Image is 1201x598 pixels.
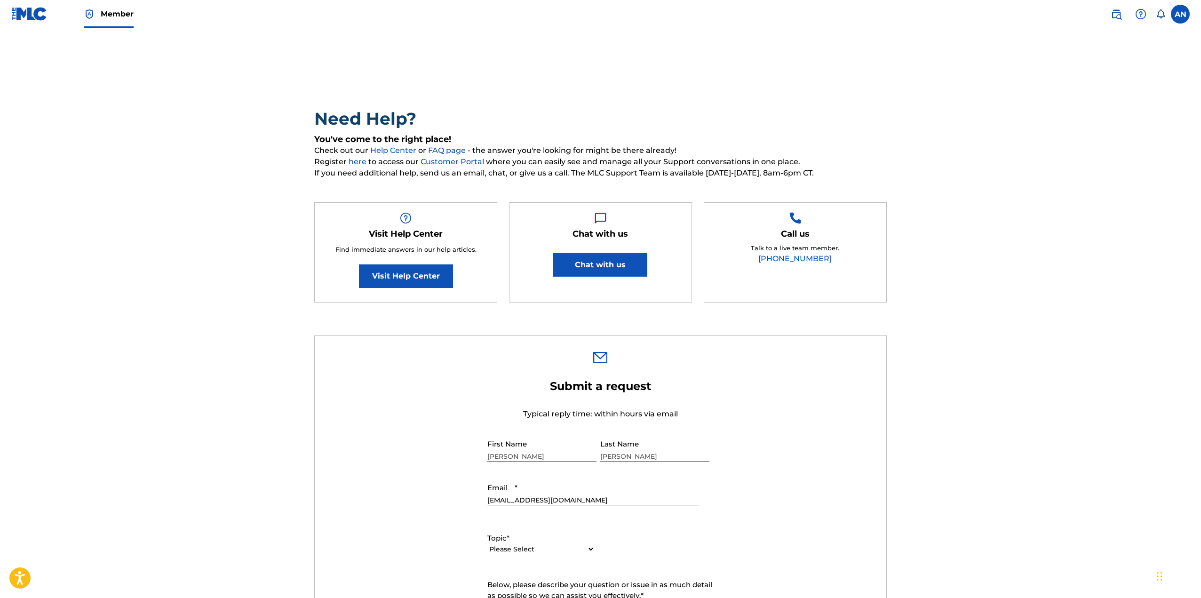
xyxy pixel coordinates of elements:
a: here [349,157,368,166]
span: Topic [487,534,507,542]
div: Help [1131,5,1150,24]
h5: Call us [781,229,810,239]
iframe: Chat Widget [990,220,1201,598]
a: [PHONE_NUMBER] [758,254,832,263]
a: FAQ page [428,146,468,155]
span: Typical reply time: within hours via email [523,409,678,418]
img: Help Box Image [595,212,606,224]
img: Top Rightsholder [84,8,95,20]
a: Public Search [1107,5,1126,24]
iframe: Resource Center [1175,417,1201,493]
h2: Need Help? [314,108,887,129]
h2: Submit a request [487,379,713,393]
img: Help Box Image [789,212,801,224]
a: Help Center [370,146,418,155]
h5: Visit Help Center [369,229,443,239]
span: If you need additional help, send us an email, chat, or give us a call. The MLC Support Team is a... [314,167,887,179]
a: Customer Portal [421,157,486,166]
img: help [1135,8,1146,20]
span: Member [101,8,134,19]
span: Register to access our where you can easily see and manage all your Support conversations in one ... [314,156,887,167]
div: User Menu [1171,5,1190,24]
h5: Chat with us [573,229,628,239]
button: Chat with us [553,253,647,277]
div: Notifications [1156,9,1165,19]
span: Check out our or - the answer you're looking for might be there already! [314,145,887,156]
p: Talk to a live team member. [751,244,839,253]
img: MLC Logo [11,7,48,21]
img: search [1111,8,1122,20]
h5: You've come to the right place! [314,134,887,145]
img: 0ff00501b51b535a1dc6.svg [593,352,607,363]
span: Find immediate answers in our help articles. [335,246,477,253]
a: Visit Help Center [359,264,453,288]
img: Help Box Image [400,212,412,224]
div: Drag [1157,562,1162,590]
